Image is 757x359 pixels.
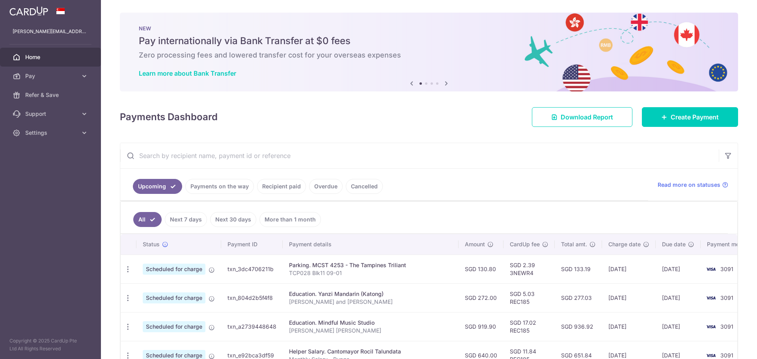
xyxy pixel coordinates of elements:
span: Refer & Save [25,91,77,99]
a: Next 7 days [165,212,207,227]
span: Status [143,240,160,248]
td: SGD 130.80 [459,255,503,283]
td: [DATE] [656,283,701,312]
div: Education. Mindful Music Studio [289,319,452,327]
a: Payments on the way [185,179,254,194]
td: SGD 133.19 [555,255,602,283]
span: Pay [25,72,77,80]
span: Due date [662,240,686,248]
span: 3091 [720,294,733,301]
td: [DATE] [656,312,701,341]
th: Payment ID [221,234,283,255]
a: Next 30 days [210,212,256,227]
td: SGD 919.90 [459,312,503,341]
a: Download Report [532,107,632,127]
a: Overdue [309,179,343,194]
h4: Payments Dashboard [120,110,218,124]
img: Bank Card [703,264,719,274]
a: Create Payment [642,107,738,127]
span: Amount [465,240,485,248]
td: txn_3dc4706211b [221,255,283,283]
img: CardUp [9,6,48,16]
a: Cancelled [346,179,383,194]
a: Upcoming [133,179,182,194]
a: Recipient paid [257,179,306,194]
td: SGD 5.03 REC185 [503,283,555,312]
div: Helper Salary. Cantomayor Rocil Talundata [289,348,452,355]
img: Bank Card [703,322,719,331]
td: [DATE] [656,255,701,283]
span: 3091 [720,323,733,330]
h5: Pay internationally via Bank Transfer at $0 fees [139,35,719,47]
p: NEW [139,25,719,32]
span: 3091 [720,266,733,272]
td: SGD 272.00 [459,283,503,312]
a: Read more on statuses [658,181,728,189]
td: SGD 2.39 3NEWR4 [503,255,555,283]
a: More than 1 month [259,212,321,227]
span: Scheduled for charge [143,321,205,332]
td: txn_a2739448648 [221,312,283,341]
td: [DATE] [602,255,656,283]
span: Home [25,53,77,61]
input: Search by recipient name, payment id or reference [120,143,719,168]
span: Support [25,110,77,118]
img: Bank Card [703,293,719,303]
span: Download Report [561,112,613,122]
span: Charge date [608,240,641,248]
td: SGD 936.92 [555,312,602,341]
th: Payment details [283,234,459,255]
div: Education. Yanzi Mandarin (Katong) [289,290,452,298]
img: Bank transfer banner [120,13,738,91]
p: [PERSON_NAME] [PERSON_NAME] [289,327,452,335]
span: Read more on statuses [658,181,720,189]
td: [DATE] [602,312,656,341]
td: [DATE] [602,283,656,312]
td: txn_804d2b5f4f8 [221,283,283,312]
span: Settings [25,129,77,137]
span: Total amt. [561,240,587,248]
p: TCP028 Blk11 09-01 [289,269,452,277]
span: Create Payment [671,112,719,122]
span: Scheduled for charge [143,264,205,275]
td: SGD 17.02 REC185 [503,312,555,341]
p: [PERSON_NAME] and [PERSON_NAME] [289,298,452,306]
div: Parking. MCST 4253 - The Tampines Triliant [289,261,452,269]
a: Learn more about Bank Transfer [139,69,236,77]
span: CardUp fee [510,240,540,248]
td: SGD 277.03 [555,283,602,312]
span: Scheduled for charge [143,292,205,303]
h6: Zero processing fees and lowered transfer cost for your overseas expenses [139,50,719,60]
span: 3091 [720,352,733,359]
a: All [133,212,162,227]
p: [PERSON_NAME][EMAIL_ADDRESS][DOMAIN_NAME] [13,28,88,35]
